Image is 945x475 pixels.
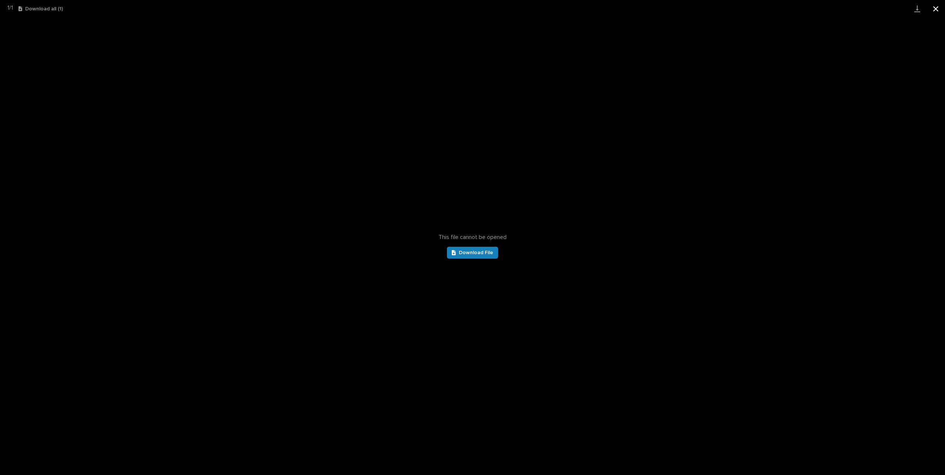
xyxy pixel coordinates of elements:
a: Download File [447,247,498,259]
span: This file cannot be opened [438,234,507,241]
span: 1 [11,5,13,11]
span: Download File [459,250,493,255]
button: Download all (1) [19,6,63,11]
span: 1 [7,5,9,11]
